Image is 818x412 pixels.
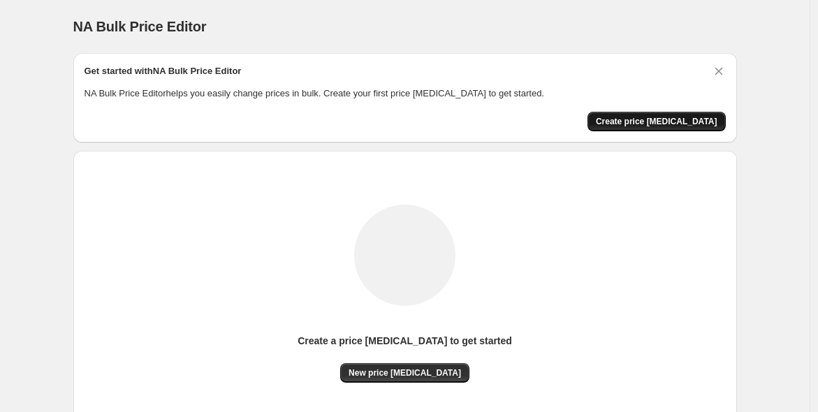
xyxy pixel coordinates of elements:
span: Create price [MEDICAL_DATA] [596,116,717,127]
h2: Get started with NA Bulk Price Editor [85,64,242,78]
p: NA Bulk Price Editor helps you easily change prices in bulk. Create your first price [MEDICAL_DAT... [85,87,726,101]
button: Dismiss card [712,64,726,78]
span: NA Bulk Price Editor [73,19,207,34]
button: New price [MEDICAL_DATA] [340,363,469,383]
p: Create a price [MEDICAL_DATA] to get started [298,334,512,348]
button: Create price change job [587,112,726,131]
span: New price [MEDICAL_DATA] [349,367,461,378]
